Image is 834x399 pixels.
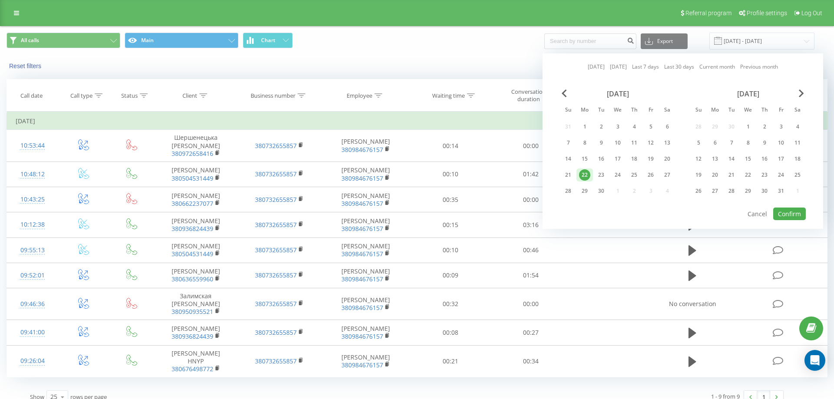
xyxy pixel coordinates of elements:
div: 23 [759,169,770,181]
div: 26 [693,185,704,197]
span: Profile settings [747,10,787,16]
div: 30 [596,185,607,197]
div: 31 [775,185,787,197]
div: Mon Sep 29, 2025 [576,185,593,198]
div: Mon Sep 15, 2025 [576,152,593,165]
div: Open Intercom Messenger [804,350,825,371]
div: 18 [792,153,803,165]
div: 7 [563,137,574,148]
div: Thu Sep 11, 2025 [626,136,642,149]
div: Sun Oct 5, 2025 [690,136,707,149]
div: Wed Oct 22, 2025 [740,168,756,181]
a: 380936824439 [172,224,213,233]
div: Wed Sep 3, 2025 [609,120,626,133]
div: Sat Sep 6, 2025 [659,120,675,133]
td: 00:10 [410,237,490,263]
td: 00:10 [410,162,490,187]
div: Fri Sep 12, 2025 [642,136,659,149]
div: Fri Oct 17, 2025 [773,152,789,165]
div: Tue Sep 30, 2025 [593,185,609,198]
div: 8 [742,137,754,148]
td: 00:46 [490,237,570,263]
div: 14 [726,153,737,165]
td: Шершенецька [PERSON_NAME] [154,130,238,162]
div: 6 [662,121,673,132]
div: Sun Oct 26, 2025 [690,185,707,198]
a: 380732655857 [255,300,297,308]
a: 380504531449 [172,174,213,182]
td: [PERSON_NAME] [321,263,410,288]
div: 25 [792,169,803,181]
div: 15 [579,153,590,165]
div: 09:55:13 [16,242,50,259]
div: Thu Sep 25, 2025 [626,168,642,181]
div: 23 [596,169,607,181]
div: 09:26:04 [16,353,50,369]
div: 2 [596,121,607,132]
div: Sat Sep 27, 2025 [659,168,675,181]
div: Mon Oct 13, 2025 [707,152,723,165]
div: 2 [759,121,770,132]
td: 00:00 [490,288,570,320]
td: 00:00 [490,130,570,162]
div: Fri Sep 26, 2025 [642,168,659,181]
div: 21 [563,169,574,181]
div: Sun Sep 14, 2025 [560,152,576,165]
div: 16 [759,153,770,165]
div: Fri Oct 10, 2025 [773,136,789,149]
div: 3 [775,121,787,132]
a: 380732655857 [255,195,297,204]
div: 24 [775,169,787,181]
div: 24 [612,169,623,181]
div: Tue Sep 9, 2025 [593,136,609,149]
div: 5 [693,137,704,148]
div: 22 [579,169,590,181]
div: Wed Sep 10, 2025 [609,136,626,149]
div: 15 [742,153,754,165]
td: [PERSON_NAME] [321,237,410,263]
a: 380732655857 [255,357,297,365]
div: Fri Oct 31, 2025 [773,185,789,198]
abbr: Wednesday [611,104,624,117]
div: 14 [563,153,574,165]
abbr: Saturday [791,104,804,117]
span: Chart [261,37,275,43]
abbr: Tuesday [725,104,738,117]
abbr: Monday [708,104,721,117]
div: 10:43:25 [16,191,50,208]
a: 380732655857 [255,142,297,150]
div: Sun Oct 19, 2025 [690,168,707,181]
div: Sat Sep 20, 2025 [659,152,675,165]
div: Tue Oct 14, 2025 [723,152,740,165]
div: 9 [759,137,770,148]
a: 380972658416 [172,149,213,158]
div: Mon Oct 20, 2025 [707,168,723,181]
td: [PERSON_NAME] [154,212,238,237]
div: Employee [347,92,372,99]
div: 13 [662,137,673,148]
div: Mon Oct 27, 2025 [707,185,723,198]
td: [DATE] [7,112,827,130]
div: Sat Oct 11, 2025 [789,136,806,149]
div: Sun Sep 28, 2025 [560,185,576,198]
a: Current month [699,63,735,71]
span: No conversation [669,300,716,308]
td: 00:09 [410,263,490,288]
td: 00:14 [410,130,490,162]
div: 29 [579,185,590,197]
button: Main [125,33,238,48]
div: 17 [775,153,787,165]
div: 09:41:00 [16,324,50,341]
div: Mon Sep 22, 2025 [576,168,593,181]
abbr: Wednesday [741,104,755,117]
div: Mon Sep 1, 2025 [576,120,593,133]
td: 00:21 [410,345,490,377]
a: 380732655857 [255,221,297,229]
a: 380950935521 [172,307,213,316]
div: 20 [662,153,673,165]
span: Referral program [685,10,731,16]
div: [DATE] [690,89,806,98]
div: Fri Oct 3, 2025 [773,120,789,133]
abbr: Friday [774,104,788,117]
div: Sun Sep 7, 2025 [560,136,576,149]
